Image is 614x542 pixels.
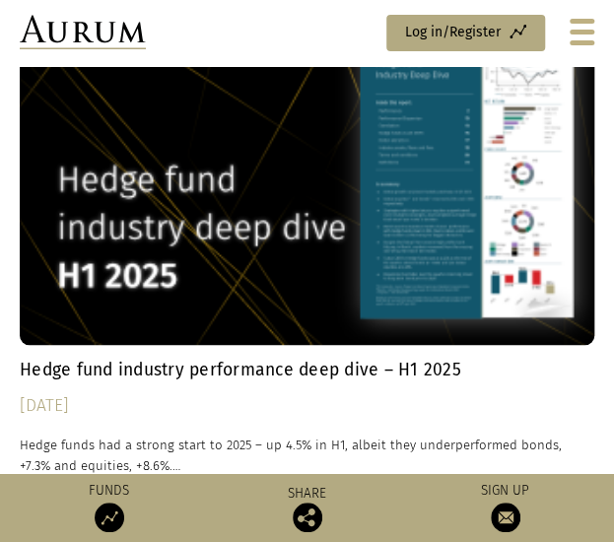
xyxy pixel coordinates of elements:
[211,487,404,532] div: Share
[404,26,500,39] span: Log in/Register
[20,435,594,476] p: Hedge funds had a strong start to 2025 – up 4.5% in H1, albeit they underperformed bonds, +7.3% a...
[386,15,545,51] a: Log in/Register
[13,482,206,532] a: Funds
[293,503,322,532] img: Share this post
[20,392,594,420] div: [DATE]
[491,503,520,532] img: Sign up to our newsletter
[409,482,602,532] a: Sign up
[20,360,594,380] h4: Hedge fund industry performance deep dive – H1 2025
[95,503,124,532] img: Access Funds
